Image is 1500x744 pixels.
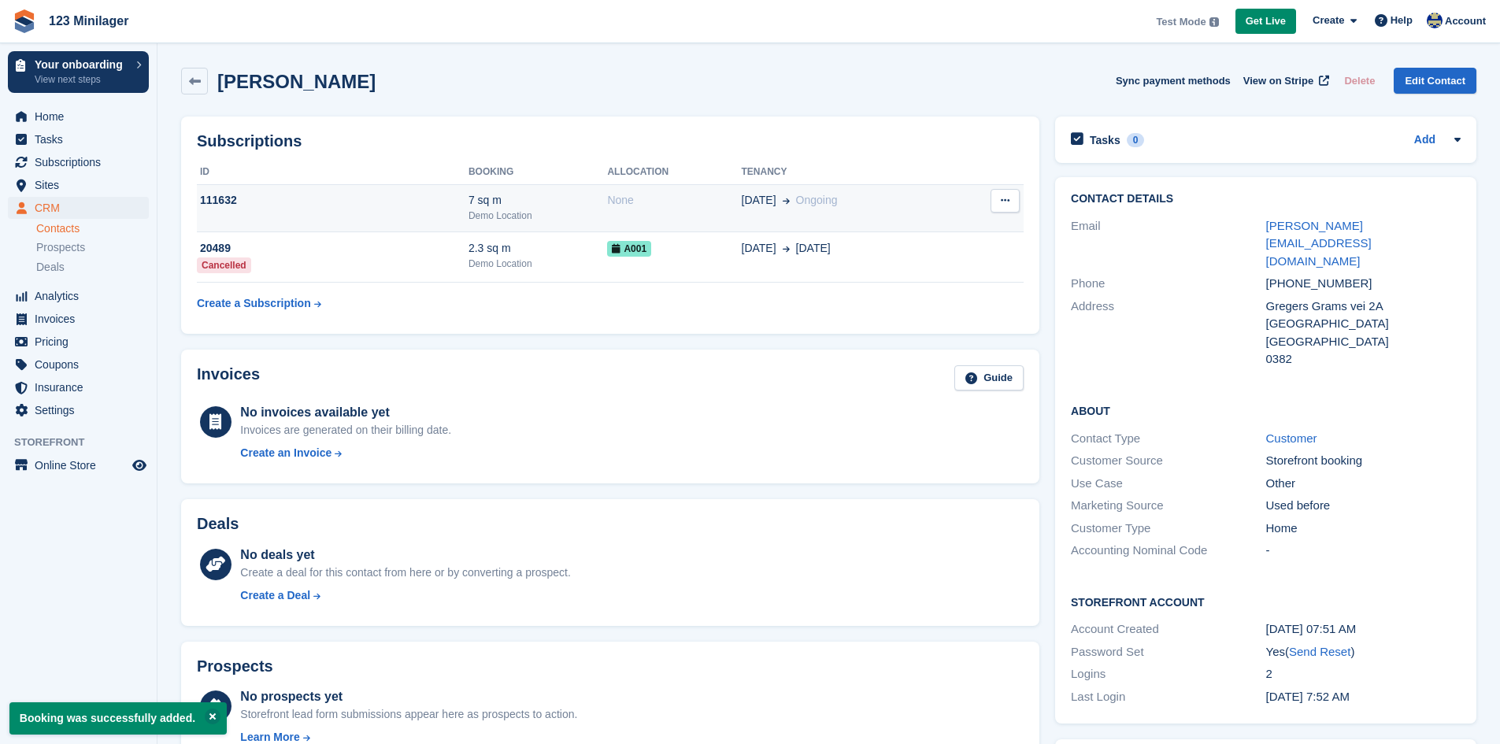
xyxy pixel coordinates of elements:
[1243,73,1313,89] span: View on Stripe
[1071,430,1265,448] div: Contact Type
[8,308,149,330] a: menu
[1285,645,1354,658] span: ( )
[607,160,741,185] th: Allocation
[1266,315,1461,333] div: [GEOGRAPHIC_DATA]
[1338,68,1381,94] button: Delete
[8,331,149,353] a: menu
[1266,665,1461,683] div: 2
[35,353,129,376] span: Coupons
[240,564,570,581] div: Create a deal for this contact from here or by converting a prospect.
[469,160,608,185] th: Booking
[130,456,149,475] a: Preview store
[240,422,451,439] div: Invoices are generated on their billing date.
[1394,68,1476,94] a: Edit Contact
[1071,193,1461,205] h2: Contact Details
[796,194,838,206] span: Ongoing
[1209,17,1219,27] img: icon-info-grey-7440780725fd019a000dd9b08b2336e03edf1995a4989e88bcd33f0948082b44.svg
[1266,298,1461,316] div: Gregers Grams vei 2A
[8,51,149,93] a: Your onboarding View next steps
[1116,68,1231,94] button: Sync payment methods
[469,240,608,257] div: 2.3 sq m
[36,259,149,276] a: Deals
[1266,219,1372,268] a: [PERSON_NAME][EMAIL_ADDRESS][DOMAIN_NAME]
[8,353,149,376] a: menu
[1266,497,1461,515] div: Used before
[197,289,321,318] a: Create a Subscription
[240,587,310,604] div: Create a Deal
[1427,13,1443,28] img: Patrick Melleby
[607,192,741,209] div: None
[197,657,273,676] h2: Prospects
[1090,133,1120,147] h2: Tasks
[1071,475,1265,493] div: Use Case
[1266,275,1461,293] div: [PHONE_NUMBER]
[217,71,376,92] h2: [PERSON_NAME]
[1266,542,1461,560] div: -
[1445,13,1486,29] span: Account
[197,515,239,533] h2: Deals
[1237,68,1332,94] a: View on Stripe
[8,174,149,196] a: menu
[35,285,129,307] span: Analytics
[8,285,149,307] a: menu
[1266,643,1461,661] div: Yes
[742,192,776,209] span: [DATE]
[35,151,129,173] span: Subscriptions
[197,192,469,209] div: 111632
[1246,13,1286,29] span: Get Live
[197,240,469,257] div: 20489
[1266,690,1350,703] time: 2023-06-19 05:52:50 UTC
[197,160,469,185] th: ID
[742,160,952,185] th: Tenancy
[35,454,129,476] span: Online Store
[240,706,577,723] div: Storefront lead form submissions appear here as prospects to action.
[469,192,608,209] div: 7 sq m
[1071,520,1265,538] div: Customer Type
[1266,475,1461,493] div: Other
[35,376,129,398] span: Insurance
[1071,217,1265,271] div: Email
[796,240,831,257] span: [DATE]
[240,687,577,706] div: No prospects yet
[1071,620,1265,639] div: Account Created
[8,105,149,128] a: menu
[35,128,129,150] span: Tasks
[1235,9,1296,35] a: Get Live
[1071,594,1461,609] h2: Storefront Account
[36,240,85,255] span: Prospects
[954,365,1024,391] a: Guide
[35,399,129,421] span: Settings
[469,209,608,223] div: Demo Location
[35,174,129,196] span: Sites
[1071,497,1265,515] div: Marketing Source
[1071,542,1265,560] div: Accounting Nominal Code
[197,257,251,273] div: Cancelled
[35,105,129,128] span: Home
[240,587,570,604] a: Create a Deal
[8,399,149,421] a: menu
[742,240,776,257] span: [DATE]
[1266,520,1461,538] div: Home
[36,239,149,256] a: Prospects
[1071,402,1461,418] h2: About
[35,308,129,330] span: Invoices
[197,132,1024,150] h2: Subscriptions
[8,454,149,476] a: menu
[197,295,311,312] div: Create a Subscription
[1266,350,1461,368] div: 0382
[1391,13,1413,28] span: Help
[36,260,65,275] span: Deals
[197,365,260,391] h2: Invoices
[8,197,149,219] a: menu
[14,435,157,450] span: Storefront
[1127,133,1145,147] div: 0
[1289,645,1350,658] a: Send Reset
[1071,643,1265,661] div: Password Set
[35,72,128,87] p: View next steps
[13,9,36,33] img: stora-icon-8386f47178a22dfd0bd8f6a31ec36ba5ce8667c1dd55bd0f319d3a0aa187defe.svg
[8,151,149,173] a: menu
[1266,452,1461,470] div: Storefront booking
[469,257,608,271] div: Demo Location
[240,445,331,461] div: Create an Invoice
[1071,665,1265,683] div: Logins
